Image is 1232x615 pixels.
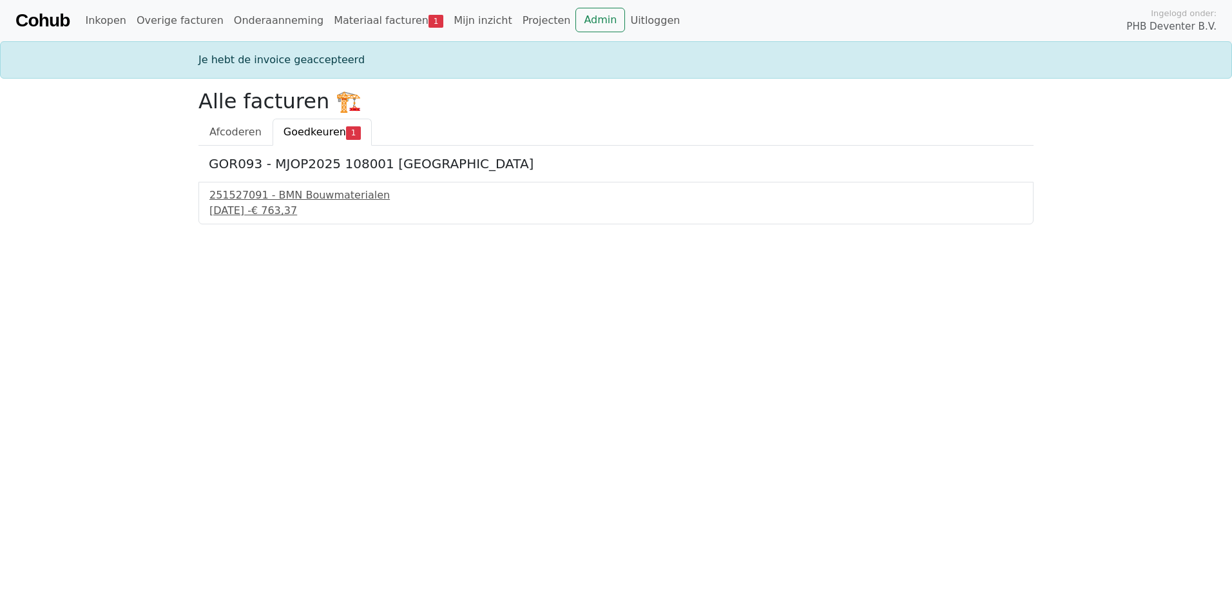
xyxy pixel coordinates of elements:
a: Onderaanneming [229,8,329,34]
a: Materiaal facturen1 [329,8,448,34]
a: Afcoderen [198,119,273,146]
h2: Alle facturen 🏗️ [198,89,1034,113]
a: Mijn inzicht [448,8,517,34]
span: 1 [346,126,361,139]
span: € 763,37 [251,204,297,217]
span: PHB Deventer B.V. [1126,19,1217,34]
span: Ingelogd onder: [1151,7,1217,19]
div: 251527091 - BMN Bouwmaterialen [209,188,1023,203]
a: Cohub [15,5,70,36]
a: Uitloggen [625,8,685,34]
a: Inkopen [80,8,131,34]
span: Afcoderen [209,126,262,138]
div: [DATE] - [209,203,1023,219]
a: Admin [575,8,625,32]
span: 1 [428,15,443,28]
span: Goedkeuren [284,126,346,138]
div: Je hebt de invoice geaccepteerd [191,52,1041,68]
a: Projecten [517,8,576,34]
a: Goedkeuren1 [273,119,372,146]
h5: GOR093 - MJOP2025 108001 [GEOGRAPHIC_DATA] [209,156,1023,171]
a: 251527091 - BMN Bouwmaterialen[DATE] -€ 763,37 [209,188,1023,219]
a: Overige facturen [131,8,229,34]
